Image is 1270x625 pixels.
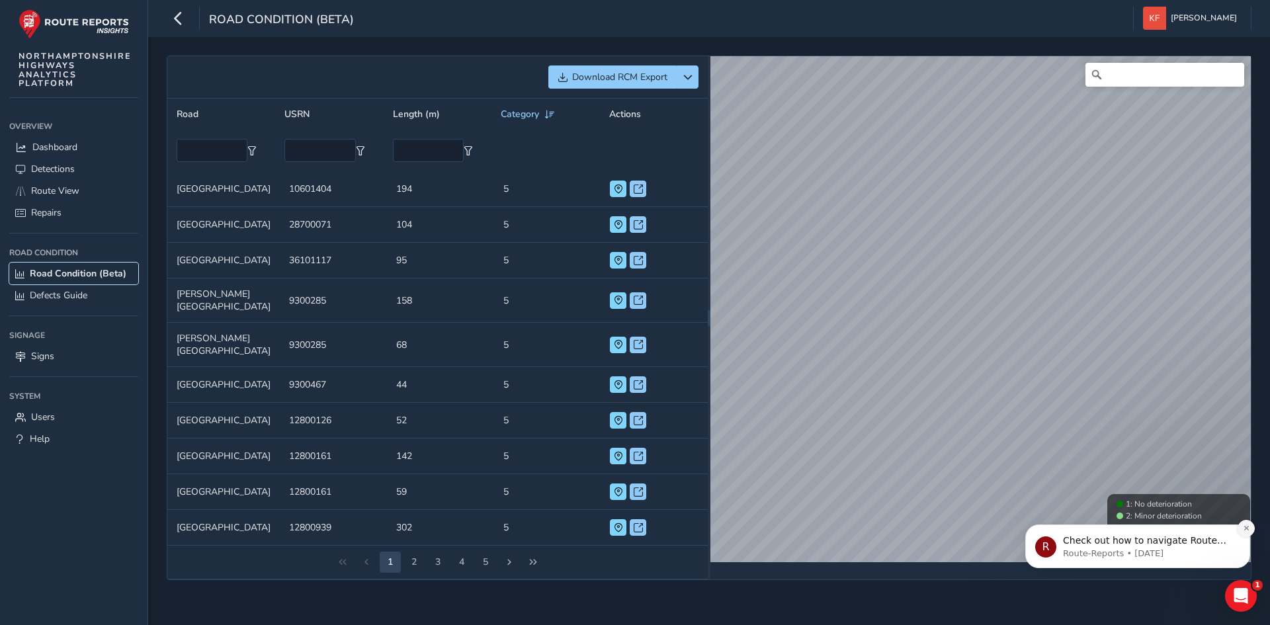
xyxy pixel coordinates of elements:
[30,267,126,280] span: Road Condition (Beta)
[9,243,138,263] div: Road Condition
[20,83,245,127] div: message notification from Route-Reports, 6d ago. Check out how to navigate Route View here!
[9,284,138,306] a: Defects Guide
[32,141,77,153] span: Dashboard
[387,171,494,207] td: 194
[9,116,138,136] div: Overview
[167,474,280,510] td: [GEOGRAPHIC_DATA]
[9,325,138,345] div: Signage
[387,367,494,403] td: 44
[209,11,354,30] span: Road Condition (Beta)
[280,323,387,367] td: 9300285
[387,403,494,438] td: 52
[494,278,601,323] td: 5
[9,345,138,367] a: Signs
[710,56,1251,562] canvas: Map
[30,95,51,116] div: Profile image for Route-Reports
[284,108,310,120] span: USRN
[572,71,667,83] span: Download RCM Export
[427,552,448,573] button: Page 4
[501,108,539,120] span: Category
[247,146,257,155] button: Filter
[464,146,473,155] button: Filter
[393,108,440,120] span: Length (m)
[9,202,138,224] a: Repairs
[451,552,472,573] button: Page 5
[1143,7,1242,30] button: [PERSON_NAME]
[1252,580,1263,591] span: 1
[280,438,387,474] td: 12800161
[280,474,387,510] td: 12800161
[1143,7,1166,30] img: diamond-layout
[167,207,280,243] td: [GEOGRAPHIC_DATA]
[494,510,601,546] td: 5
[31,411,55,423] span: Users
[9,136,138,158] a: Dashboard
[1085,63,1244,87] input: Search
[19,52,132,88] span: NORTHAMPTONSHIRE HIGHWAYS ANALYTICS PLATFORM
[403,552,425,573] button: Page 3
[1225,580,1257,612] iframe: Intercom live chat
[280,243,387,278] td: 36101117
[1005,441,1270,589] iframe: Intercom notifications message
[31,206,62,219] span: Repairs
[387,278,494,323] td: 158
[280,171,387,207] td: 10601404
[494,323,601,367] td: 5
[494,367,601,403] td: 5
[280,207,387,243] td: 28700071
[31,185,79,197] span: Route View
[167,438,280,474] td: [GEOGRAPHIC_DATA]
[9,386,138,406] div: System
[494,403,601,438] td: 5
[31,163,75,175] span: Detections
[177,108,198,120] span: Road
[30,433,50,445] span: Help
[19,9,129,39] img: rr logo
[387,474,494,510] td: 59
[494,438,601,474] td: 5
[232,79,249,96] button: Dismiss notification
[30,289,87,302] span: Defects Guide
[494,474,601,510] td: 5
[494,207,601,243] td: 5
[167,510,280,546] td: [GEOGRAPHIC_DATA]
[387,510,494,546] td: 302
[280,278,387,323] td: 9300285
[609,108,641,120] span: Actions
[387,438,494,474] td: 142
[9,428,138,450] a: Help
[494,243,601,278] td: 5
[167,403,280,438] td: [GEOGRAPHIC_DATA]
[280,510,387,546] td: 12800939
[387,207,494,243] td: 104
[523,552,544,573] button: Last Page
[167,243,280,278] td: [GEOGRAPHIC_DATA]
[380,552,401,573] button: Page 2
[1171,7,1237,30] span: [PERSON_NAME]
[58,93,228,106] p: Check out how to navigate Route View here!
[280,403,387,438] td: 12800126
[58,106,228,118] p: Message from Route-Reports, sent 6d ago
[167,171,280,207] td: [GEOGRAPHIC_DATA]
[280,367,387,403] td: 9300467
[31,350,54,362] span: Signs
[167,278,280,323] td: [PERSON_NAME][GEOGRAPHIC_DATA]
[499,552,520,573] button: Next Page
[167,323,280,367] td: [PERSON_NAME][GEOGRAPHIC_DATA]
[494,171,601,207] td: 5
[356,146,365,155] button: Filter
[475,552,496,573] button: Page 6
[387,243,494,278] td: 95
[9,180,138,202] a: Route View
[548,65,677,89] button: Download RCM Export
[387,323,494,367] td: 68
[9,263,138,284] a: Road Condition (Beta)
[9,406,138,428] a: Users
[9,158,138,180] a: Detections
[167,367,280,403] td: [GEOGRAPHIC_DATA]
